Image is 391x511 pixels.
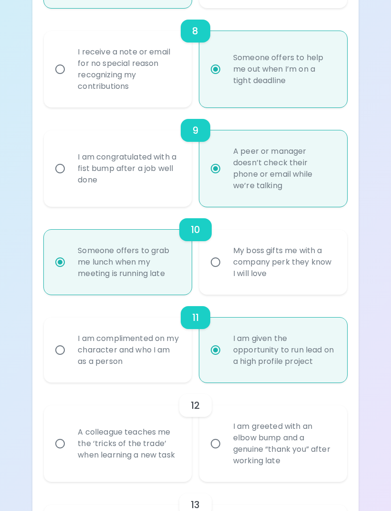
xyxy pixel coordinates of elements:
[192,123,198,138] h6: 9
[226,322,342,379] div: I am given the opportunity to run lead on a high profile project
[44,108,347,207] div: choice-group-check
[226,41,342,98] div: Someone offers to help me out when I’m on a tight deadline
[192,310,199,326] h6: 11
[70,234,186,291] div: Someone offers to grab me lunch when my meeting is running late
[44,9,347,108] div: choice-group-check
[226,135,342,203] div: A peer or manager doesn’t check their phone or email while we’re talking
[192,24,198,39] h6: 8
[44,207,347,295] div: choice-group-check
[191,223,200,238] h6: 10
[70,415,186,473] div: A colleague teaches me the ‘tricks of the trade’ when learning a new task
[44,383,347,482] div: choice-group-check
[70,322,186,379] div: I am complimented on my character and who I am as a person
[70,35,186,104] div: I receive a note or email for no special reason recognizing my contributions
[226,234,342,291] div: My boss gifts me with a company perk they know I will love
[70,140,186,198] div: I am congratulated with a fist bump after a job well done
[44,295,347,383] div: choice-group-check
[191,398,200,414] h6: 12
[226,410,342,479] div: I am greeted with an elbow bump and a genuine “thank you” after working late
